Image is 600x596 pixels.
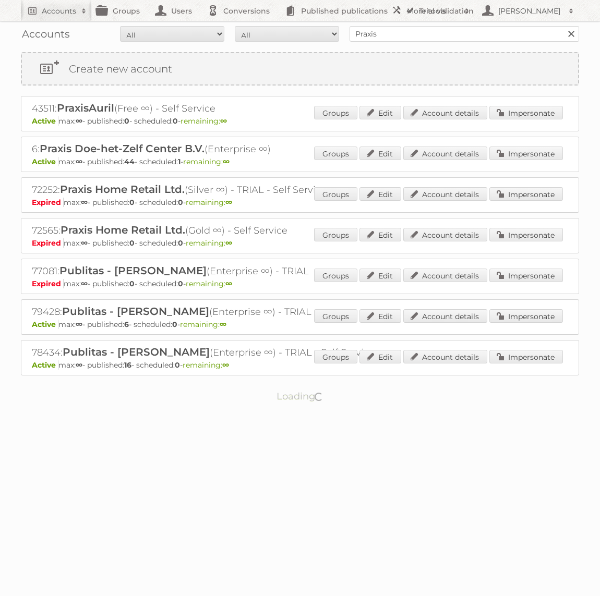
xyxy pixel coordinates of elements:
h2: 77081: (Enterprise ∞) - TRIAL [32,264,397,278]
p: max: - published: - scheduled: - [32,238,568,248]
p: Loading [244,386,357,407]
a: Groups [314,269,357,282]
strong: 44 [124,157,135,166]
span: Publitas - [PERSON_NAME] [59,264,207,277]
a: Edit [359,106,401,119]
a: Edit [359,147,401,160]
span: remaining: [186,198,232,207]
strong: ∞ [76,320,82,329]
span: Publitas - [PERSON_NAME] [63,346,210,358]
h2: More tools [407,6,459,16]
span: Active [32,320,58,329]
a: Groups [314,106,357,119]
h2: 43511: (Free ∞) - Self Service [32,102,397,115]
span: Active [32,157,58,166]
strong: ∞ [76,116,82,126]
strong: ∞ [81,238,88,248]
strong: ∞ [220,116,227,126]
span: remaining: [186,279,232,288]
h2: [PERSON_NAME] [496,6,563,16]
strong: 0 [172,320,177,329]
span: Praxis Home Retail Ltd. [61,224,185,236]
h2: 72252: (Silver ∞) - TRIAL - Self Service [32,183,397,197]
a: Impersonate [489,269,563,282]
strong: 0 [178,198,183,207]
strong: ∞ [225,279,232,288]
span: Active [32,116,58,126]
strong: ∞ [222,360,229,370]
strong: ∞ [81,198,88,207]
a: Impersonate [489,350,563,363]
h2: 79428: (Enterprise ∞) - TRIAL [32,305,397,319]
strong: 16 [124,360,131,370]
p: max: - published: - scheduled: - [32,116,568,126]
a: Account details [403,147,487,160]
strong: 0 [129,238,135,248]
a: Account details [403,269,487,282]
a: Account details [403,228,487,241]
span: PraxisAuril [57,102,114,114]
a: Account details [403,350,487,363]
a: Groups [314,228,357,241]
span: Active [32,360,58,370]
p: max: - published: - scheduled: - [32,279,568,288]
strong: ∞ [220,320,226,329]
p: max: - published: - scheduled: - [32,320,568,329]
p: max: - published: - scheduled: - [32,198,568,207]
strong: 0 [129,279,135,288]
a: Edit [359,350,401,363]
span: Expired [32,238,64,248]
a: Edit [359,228,401,241]
span: Praxis Doe-het-Zelf Center B.V. [40,142,205,155]
span: remaining: [180,320,226,329]
strong: 0 [124,116,129,126]
strong: ∞ [76,360,82,370]
a: Impersonate [489,106,563,119]
a: Create new account [22,53,578,84]
strong: ∞ [76,157,82,166]
span: Expired [32,198,64,207]
h2: 6: (Enterprise ∞) [32,142,397,156]
span: remaining: [183,360,229,370]
strong: 0 [178,279,183,288]
strong: 6 [124,320,129,329]
a: Edit [359,269,401,282]
span: remaining: [183,157,230,166]
strong: ∞ [223,157,230,166]
a: Account details [403,187,487,201]
strong: ∞ [81,279,88,288]
h2: 78434: (Enterprise ∞) - TRIAL - Self Service [32,346,397,359]
a: Groups [314,187,357,201]
h2: 72565: (Gold ∞) - Self Service [32,224,397,237]
a: Groups [314,350,357,363]
a: Impersonate [489,309,563,323]
h2: Accounts [42,6,76,16]
strong: 1 [178,157,181,166]
a: Impersonate [489,147,563,160]
a: Account details [403,309,487,323]
span: Publitas - [PERSON_NAME] [62,305,209,318]
span: remaining: [181,116,227,126]
a: Account details [403,106,487,119]
span: remaining: [186,238,232,248]
span: Praxis Home Retail Ltd. [60,183,185,196]
a: Edit [359,187,401,201]
strong: 0 [173,116,178,126]
strong: 0 [178,238,183,248]
strong: 0 [129,198,135,207]
strong: ∞ [225,198,232,207]
span: Expired [32,279,64,288]
p: max: - published: - scheduled: - [32,360,568,370]
strong: 0 [175,360,180,370]
a: Edit [359,309,401,323]
a: Groups [314,309,357,323]
a: Impersonate [489,187,563,201]
a: Impersonate [489,228,563,241]
a: Groups [314,147,357,160]
p: max: - published: - scheduled: - [32,157,568,166]
strong: ∞ [225,238,232,248]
